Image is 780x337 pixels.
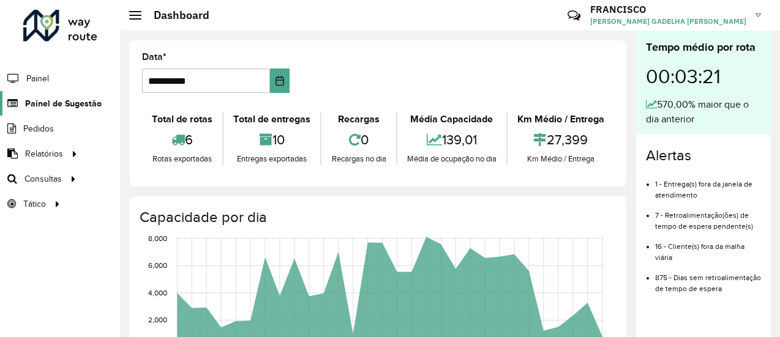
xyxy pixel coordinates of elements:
li: 875 - Dias sem retroalimentação de tempo de espera [655,263,761,294]
h2: Dashboard [141,9,209,22]
button: Choose Date [270,69,290,93]
a: Contato Rápido [561,2,587,29]
div: 00:03:21 [646,56,761,97]
div: Média de ocupação no dia [400,153,503,165]
span: Painel de Sugestão [25,97,102,110]
div: Recargas no dia [324,153,392,165]
div: 570,00% maior que o dia anterior [646,97,761,127]
div: Km Médio / Entrega [511,153,611,165]
div: Entregas exportadas [227,153,317,165]
div: Km Médio / Entrega [511,112,611,127]
div: Total de rotas [145,112,219,127]
div: Tempo médio por rota [646,39,761,56]
text: 4,000 [148,289,167,297]
div: 27,399 [511,127,611,153]
span: Tático [23,198,46,210]
li: 7 - Retroalimentação(ões) de tempo de espera pendente(s) [655,201,761,232]
li: 1 - Entrega(s) fora da janela de atendimento [655,169,761,201]
text: 6,000 [148,261,167,269]
span: Consultas [24,172,62,185]
h4: Alertas [646,147,761,165]
div: 6 [145,127,219,153]
h4: Capacidade por dia [140,209,614,226]
div: Recargas [324,112,392,127]
text: 8,000 [148,234,167,242]
li: 16 - Cliente(s) fora da malha viária [655,232,761,263]
h3: FRANCISCO [590,4,746,15]
div: Total de entregas [227,112,317,127]
span: Painel [26,72,49,85]
span: [PERSON_NAME] GADELHA [PERSON_NAME] [590,16,746,27]
div: Rotas exportadas [145,153,219,165]
label: Data [142,50,167,64]
div: 139,01 [400,127,503,153]
span: Pedidos [23,122,54,135]
div: Média Capacidade [400,112,503,127]
div: 10 [227,127,317,153]
span: Relatórios [25,147,63,160]
text: 2,000 [148,316,167,324]
div: 0 [324,127,392,153]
